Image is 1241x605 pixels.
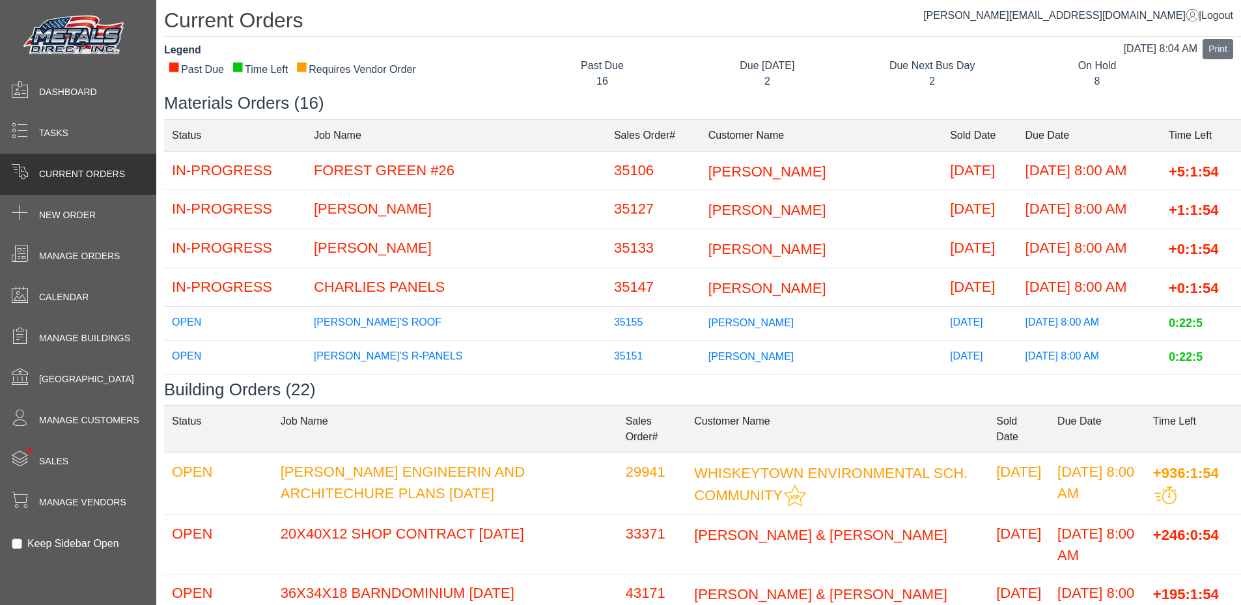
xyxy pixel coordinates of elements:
div: | [923,8,1233,23]
span: [GEOGRAPHIC_DATA] [39,373,134,386]
td: Due Date [1050,405,1145,453]
td: [DATE] [988,514,1050,574]
div: 16 [529,74,675,89]
td: [PERSON_NAME] [306,190,606,229]
button: Print [1203,39,1233,59]
td: Time Left [1161,119,1241,151]
img: This customer should be prioritized [784,485,806,507]
span: +246:0:54 [1153,526,1219,542]
span: [PERSON_NAME] & [PERSON_NAME] [694,585,947,602]
h3: Building Orders (22) [164,380,1241,400]
td: FOREST GREEN #26 [306,151,606,190]
td: Status [164,405,273,453]
span: [PERSON_NAME] [708,351,794,362]
td: 35151 [606,341,701,374]
td: OPEN [164,307,306,341]
td: 35127 [606,190,701,229]
td: Customer Name [701,119,942,151]
td: Sales Order# [618,405,687,453]
img: This order should be prioritized [1154,486,1177,504]
strong: Legend [164,44,201,55]
span: Calendar [39,290,89,304]
a: [PERSON_NAME][EMAIL_ADDRESS][DOMAIN_NAME] [923,10,1199,21]
div: Time Left [232,62,288,77]
td: [DATE] 8:00 AM [1050,453,1145,514]
span: [PERSON_NAME] [708,202,826,218]
span: 0:22:5 [1169,317,1203,330]
td: IN-PROGRESS [164,374,306,408]
div: 2 [859,74,1005,89]
div: 8 [1024,74,1169,89]
td: Sold Date [988,405,1050,453]
img: Metals Direct Inc Logo [20,12,130,60]
span: Sales [39,455,68,468]
td: [DATE] 8:00 AM [1018,341,1161,374]
td: [PERSON_NAME] [306,229,606,268]
div: ■ [232,62,244,71]
td: Due Date [1018,119,1161,151]
span: WHISKEYTOWN ENVIRONMENTAL SCH. COMMUNITY [694,464,968,503]
div: Requires Vendor Order [296,62,416,77]
td: 35161 [606,374,701,408]
h3: Materials Orders (16) [164,93,1241,113]
span: [PERSON_NAME] [708,241,826,257]
td: OPEN [164,341,306,374]
span: [PERSON_NAME] & [PERSON_NAME] [694,526,947,542]
span: Tasks [39,126,68,140]
td: DARK GREEN FLAT SHEET [306,374,606,408]
td: 35106 [606,151,701,190]
td: [DATE] 8:00 AM [1018,268,1161,307]
span: [PERSON_NAME] [708,163,826,179]
td: [DATE] 8:00 AM [1050,514,1145,574]
td: Job Name [306,119,606,151]
div: Past Due [529,58,675,74]
td: Status [164,119,306,151]
span: +0:1:54 [1169,241,1218,257]
div: Past Due [168,62,224,77]
td: IN-PROGRESS [164,190,306,229]
td: 35155 [606,307,701,341]
span: +0:1:54 [1169,279,1218,296]
td: [DATE] [942,307,1017,341]
td: 33371 [618,514,687,574]
td: [DATE] 8:00 AM [1018,229,1161,268]
div: ■ [296,62,307,71]
span: Manage Customers [39,414,139,427]
div: ■ [168,62,180,71]
div: Due Next Bus Day [859,58,1005,74]
td: OPEN [164,453,273,514]
h1: Current Orders [164,8,1241,37]
td: OPEN [164,514,273,574]
td: IN-PROGRESS [164,151,306,190]
td: [PERSON_NAME]'S ROOF [306,307,606,341]
div: 2 [695,74,840,89]
span: +5:1:54 [1169,163,1218,179]
div: On Hold [1024,58,1169,74]
td: [DATE] [988,453,1050,514]
label: Keep Sidebar Open [27,536,119,552]
td: 35133 [606,229,701,268]
td: 35147 [606,268,701,307]
td: 20X40X12 SHOP CONTRACT [DATE] [273,514,618,574]
td: [DATE] [942,190,1017,229]
td: [DATE] [942,341,1017,374]
td: [PERSON_NAME]'S R-PANELS [306,341,606,374]
td: [DATE] [942,151,1017,190]
td: IN-PROGRESS [164,268,306,307]
td: [DATE] 8:00 AM [1018,190,1161,229]
td: [DATE] 8:00 AM [1018,374,1161,408]
td: Sold Date [942,119,1017,151]
span: New Order [39,208,96,222]
span: 0:22:5 [1169,350,1203,363]
td: [DATE] [942,374,1017,408]
span: Dashboard [39,85,97,99]
td: [DATE] [942,268,1017,307]
td: CHARLIES PANELS [306,268,606,307]
span: [PERSON_NAME] [708,317,794,328]
span: Logout [1201,10,1233,21]
td: Job Name [273,405,618,453]
td: [DATE] 8:00 AM [1018,151,1161,190]
span: Manage Buildings [39,331,130,345]
div: Due [DATE] [695,58,840,74]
